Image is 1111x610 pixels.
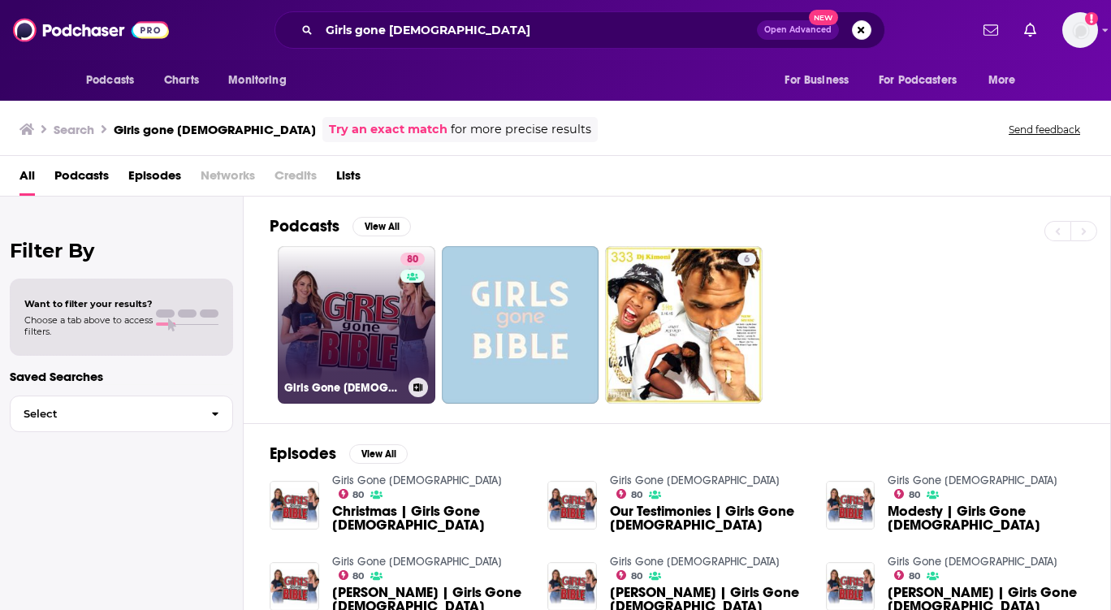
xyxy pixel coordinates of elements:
[888,504,1084,532] a: Modesty | Girls Gone Bible
[631,491,642,499] span: 80
[616,489,642,499] a: 80
[153,65,209,96] a: Charts
[400,253,425,266] a: 80
[128,162,181,196] a: Episodes
[10,369,233,384] p: Saved Searches
[894,570,920,580] a: 80
[605,246,763,404] a: 6
[54,162,109,196] a: Podcasts
[785,69,849,92] span: For Business
[894,489,920,499] a: 80
[201,162,255,196] span: Networks
[270,216,411,236] a: PodcastsView All
[270,216,339,236] h2: Podcasts
[888,474,1057,487] a: Girls Gone Bible
[888,555,1057,569] a: Girls Gone Bible
[610,504,806,532] a: Our Testimonies | Girls Gone Bible
[352,217,411,236] button: View All
[270,443,336,464] h2: Episodes
[764,26,832,34] span: Open Advanced
[610,555,780,569] a: Girls Gone Bible
[349,444,408,464] button: View All
[1085,12,1098,25] svg: Add a profile image
[1062,12,1098,48] span: Logged in as Andrea1206
[977,16,1005,44] a: Show notifications dropdown
[868,65,980,96] button: open menu
[352,573,364,580] span: 80
[988,69,1016,92] span: More
[1062,12,1098,48] img: User Profile
[332,504,529,532] span: Christmas | Girls Gone [DEMOGRAPHIC_DATA]
[631,573,642,580] span: 80
[336,162,361,196] a: Lists
[757,20,839,40] button: Open AdvancedNew
[744,252,750,268] span: 6
[270,481,319,530] img: Christmas | Girls Gone Bible
[888,504,1084,532] span: Modesty | Girls Gone [DEMOGRAPHIC_DATA]
[13,15,169,45] img: Podchaser - Follow, Share and Rate Podcasts
[270,443,408,464] a: EpisodesView All
[75,65,155,96] button: open menu
[451,120,591,139] span: for more precise results
[332,474,502,487] a: Girls Gone Bible
[610,474,780,487] a: Girls Gone Bible
[114,122,316,137] h3: Girls gone [DEMOGRAPHIC_DATA]
[54,122,94,137] h3: Search
[616,570,642,580] a: 80
[737,253,756,266] a: 6
[1004,123,1085,136] button: Send feedback
[826,481,875,530] img: Modesty | Girls Gone Bible
[275,162,317,196] span: Credits
[909,491,920,499] span: 80
[228,69,286,92] span: Monitoring
[11,409,198,419] span: Select
[10,396,233,432] button: Select
[610,504,806,532] span: Our Testimonies | Girls Gone [DEMOGRAPHIC_DATA]
[352,491,364,499] span: 80
[24,298,153,309] span: Want to filter your results?
[278,246,435,404] a: 80Girls Gone [DEMOGRAPHIC_DATA]
[1018,16,1043,44] a: Show notifications dropdown
[86,69,134,92] span: Podcasts
[977,65,1036,96] button: open menu
[164,69,199,92] span: Charts
[284,381,402,395] h3: Girls Gone [DEMOGRAPHIC_DATA]
[19,162,35,196] a: All
[773,65,869,96] button: open menu
[547,481,597,530] img: Our Testimonies | Girls Gone Bible
[1062,12,1098,48] button: Show profile menu
[332,555,502,569] a: Girls Gone Bible
[24,314,153,337] span: Choose a tab above to access filters.
[217,65,307,96] button: open menu
[332,504,529,532] a: Christmas | Girls Gone Bible
[407,252,418,268] span: 80
[809,10,838,25] span: New
[329,120,447,139] a: Try an exact match
[909,573,920,580] span: 80
[275,11,885,49] div: Search podcasts, credits, & more...
[319,17,757,43] input: Search podcasts, credits, & more...
[879,69,957,92] span: For Podcasters
[10,239,233,262] h2: Filter By
[339,489,365,499] a: 80
[339,570,365,580] a: 80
